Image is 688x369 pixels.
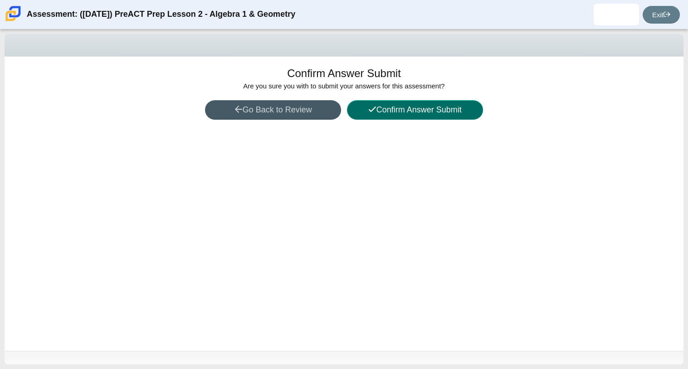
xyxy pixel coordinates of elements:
img: samantha.hernandez.cpNljE [609,7,624,22]
h1: Confirm Answer Submit [287,66,401,81]
span: Are you sure you with to submit your answers for this assessment? [243,82,444,90]
a: Carmen School of Science & Technology [4,17,23,24]
div: Assessment: ([DATE]) PreACT Prep Lesson 2 - Algebra 1 & Geometry [27,4,295,25]
button: Confirm Answer Submit [347,100,483,120]
a: Exit [643,6,680,24]
img: Carmen School of Science & Technology [4,4,23,23]
button: Go Back to Review [205,100,341,120]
